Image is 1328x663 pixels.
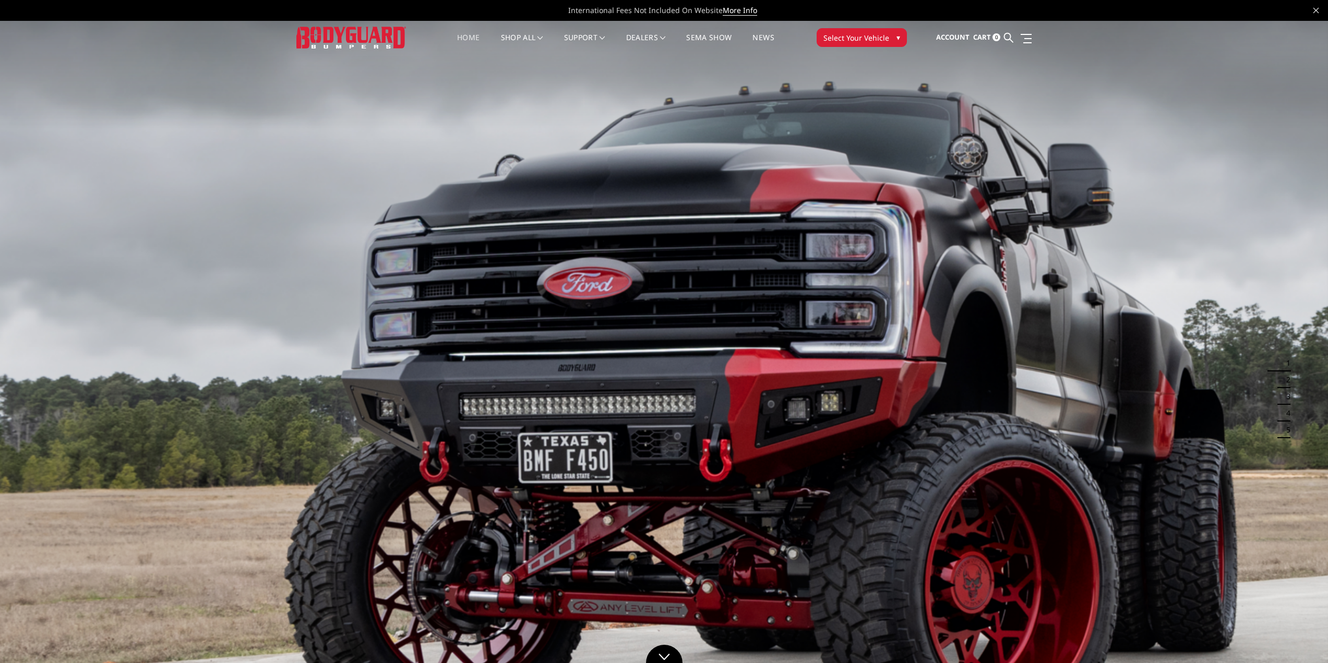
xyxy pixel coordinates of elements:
[936,32,970,42] span: Account
[501,34,543,54] a: shop all
[973,23,1000,52] a: Cart 0
[752,34,774,54] a: News
[1280,388,1290,405] button: 3 of 5
[936,23,970,52] a: Account
[973,32,991,42] span: Cart
[823,32,889,43] span: Select Your Vehicle
[457,34,480,54] a: Home
[296,27,406,48] img: BODYGUARD BUMPERS
[723,5,757,16] a: More Info
[1280,421,1290,438] button: 5 of 5
[564,34,605,54] a: Support
[1280,405,1290,421] button: 4 of 5
[626,34,666,54] a: Dealers
[646,645,683,663] a: Click to Down
[896,32,900,43] span: ▾
[992,33,1000,41] span: 0
[817,28,907,47] button: Select Your Vehicle
[686,34,732,54] a: SEMA Show
[1280,371,1290,388] button: 2 of 5
[1280,355,1290,371] button: 1 of 5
